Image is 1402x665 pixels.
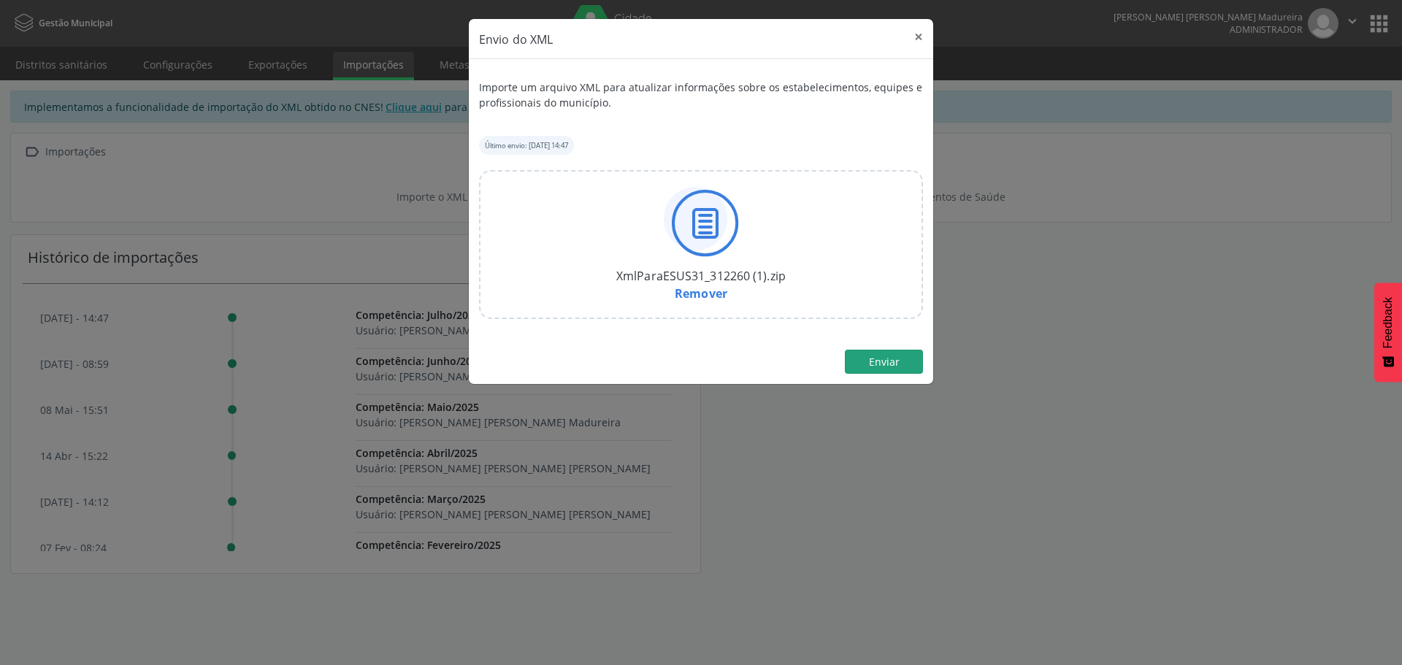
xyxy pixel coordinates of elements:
[675,285,727,301] a: Remover
[485,141,568,150] small: Último envio: [DATE] 14:47
[479,69,923,120] div: Importe um arquivo XML para atualizar informações sobre os estabelecimentos, equipes e profission...
[904,19,933,55] button: Close
[845,350,923,374] button: Enviar
[479,31,553,47] span: Envio do XML
[1374,282,1402,382] button: Feedback - Mostrar pesquisa
[496,267,906,285] div: XmlParaESUS31_312260 (1).zip
[869,355,900,369] span: Enviar
[1382,297,1395,348] span: Feedback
